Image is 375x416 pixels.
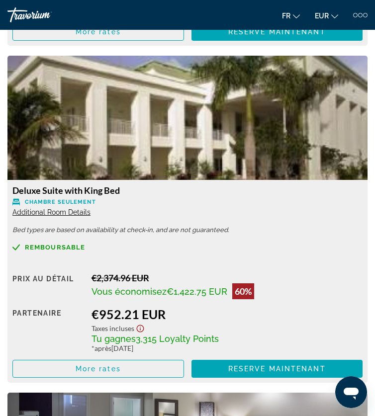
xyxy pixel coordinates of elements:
[92,307,363,322] div: €952.21 EUR
[232,283,254,299] div: 60%
[282,8,300,23] button: Change language
[7,56,368,180] img: Deluxe Suite with King Bed
[94,344,111,352] span: après
[12,185,363,196] h3: Deluxe Suite with King Bed
[335,376,367,408] iframe: Bouton de lancement de la fenêtre de messagerie
[315,12,329,20] span: EUR
[282,12,290,20] span: fr
[12,227,363,234] p: Bed types are based on availability at check-in, and are not guaranteed.
[76,365,121,373] span: More rates
[315,8,338,23] button: Change currency
[25,199,96,205] span: Chambre seulement
[76,28,121,36] span: More rates
[191,360,363,378] button: Reserve maintenant
[191,23,363,41] button: Reserve maintenant
[228,365,326,373] span: Reserve maintenant
[92,333,136,344] span: Tu gagnes
[228,28,326,36] span: Reserve maintenant
[12,360,184,378] button: More rates
[136,333,219,344] span: 3,315 Loyalty Points
[12,272,84,299] div: Prix au détail
[92,286,167,297] span: Vous économisez
[92,272,363,283] div: €2,374.96 EUR
[12,208,91,216] span: Additional Room Details
[25,244,85,250] span: Remboursable
[12,23,184,41] button: More rates
[167,286,227,297] span: €1,422.75 EUR
[92,344,363,352] div: * [DATE]
[12,307,84,352] div: Partenaire
[92,324,134,333] span: Taxes incluses
[7,7,82,22] a: Travorium
[12,244,363,251] a: Remboursable
[134,322,146,333] button: Show Taxes and Fees disclaimer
